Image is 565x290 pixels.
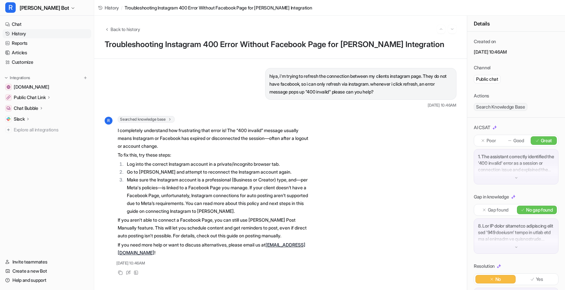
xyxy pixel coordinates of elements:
[474,93,489,99] p: Actions
[474,49,558,55] p: [DATE] 10:46AM
[450,26,454,32] img: Next session
[448,25,456,33] button: Go to next session
[474,194,509,200] p: Gap in knowledge
[474,263,495,269] p: Resolution
[7,85,10,89] img: getrella.com
[125,160,309,168] li: Log into the correct Instagram account in a private/incognito browser tab.
[116,260,145,266] span: [DATE] 10:46AM
[5,127,12,133] img: explore all integrations
[125,4,312,11] span: Troubleshooting Instagram 400 Error Without Facebook Page for [PERSON_NAME] Integration
[488,207,508,213] p: Gap found
[474,64,490,71] p: Channel
[474,124,490,131] p: AI CSAT
[118,116,175,123] span: Searched knowledge base
[3,266,91,276] a: Create a new Bot
[118,241,309,257] p: If you need more help or want to discuss alternatives, please email us at !
[125,168,309,176] li: Go to [PERSON_NAME] and attempt to reconnect the Instagram account again.
[7,117,10,121] img: Slack
[14,125,89,135] span: Explore all integrations
[478,223,554,242] p: 8. Lor IP dolor sitametco adipiscing elit sed '949 doeiusm' tempo in utlab etd ma al enimadm ve q...
[3,257,91,266] a: Invite teammates
[105,26,140,33] button: Back to history
[467,16,565,32] div: Details
[3,29,91,38] a: History
[3,82,91,92] a: getrella.com[DOMAIN_NAME]
[83,76,88,80] img: menu_add.svg
[3,125,91,134] a: Explore all integrations
[474,103,527,111] span: Search Knowledge Base
[3,75,32,81] button: Integrations
[7,95,10,99] img: Public Chat Link
[495,276,501,282] p: No
[269,72,452,96] p: hiya, i'm trying to refresh the connection between my clients instagram page. They do not have fa...
[4,76,9,80] img: expand menu
[514,176,519,180] img: down-arrow
[7,106,10,110] img: Chat Bubble
[105,4,119,11] span: History
[474,38,496,45] p: Created on
[118,242,305,255] a: [EMAIL_ADDRESS][DOMAIN_NAME]
[536,276,543,282] p: Yes
[514,245,519,249] img: down-arrow
[14,105,38,111] p: Chat Bubble
[14,84,49,90] span: [DOMAIN_NAME]
[5,2,16,13] span: R
[478,153,554,173] p: 1. The assistant correctly identified the '400 invalid' error as a session or connection issue an...
[428,102,456,108] span: [DATE] 10:46AM
[105,40,456,49] h1: Troubleshooting Instagram 400 Error Without Facebook Page for [PERSON_NAME] Integration
[118,127,309,150] p: I completely understand how frustrating that error is! The “400 invalid” message usually means In...
[105,117,112,125] span: R
[111,26,140,33] span: Back to history
[3,276,91,285] a: Help and support
[526,207,553,213] p: No gap found
[437,25,445,33] button: Go to previous session
[20,3,69,12] span: [PERSON_NAME] Bot
[3,58,91,67] a: Customize
[541,137,552,144] p: Great
[14,94,46,101] p: Public Chat Link
[3,20,91,29] a: Chat
[121,4,123,11] span: /
[98,4,119,11] a: History
[3,48,91,57] a: Articles
[3,39,91,48] a: Reports
[476,76,498,82] p: Public chat
[118,216,309,240] p: If you aren't able to connect a Facebook Page, you can still use [PERSON_NAME] Post Manually feat...
[487,137,496,144] p: Poor
[118,151,309,159] p: To fix this, try these steps:
[513,137,524,144] p: Good
[14,116,25,122] p: Slack
[439,26,443,32] img: Previous session
[125,176,309,215] li: Make sure the Instagram account is a professional (Business or Creator) type, and—per Meta's poli...
[10,75,30,80] p: Integrations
